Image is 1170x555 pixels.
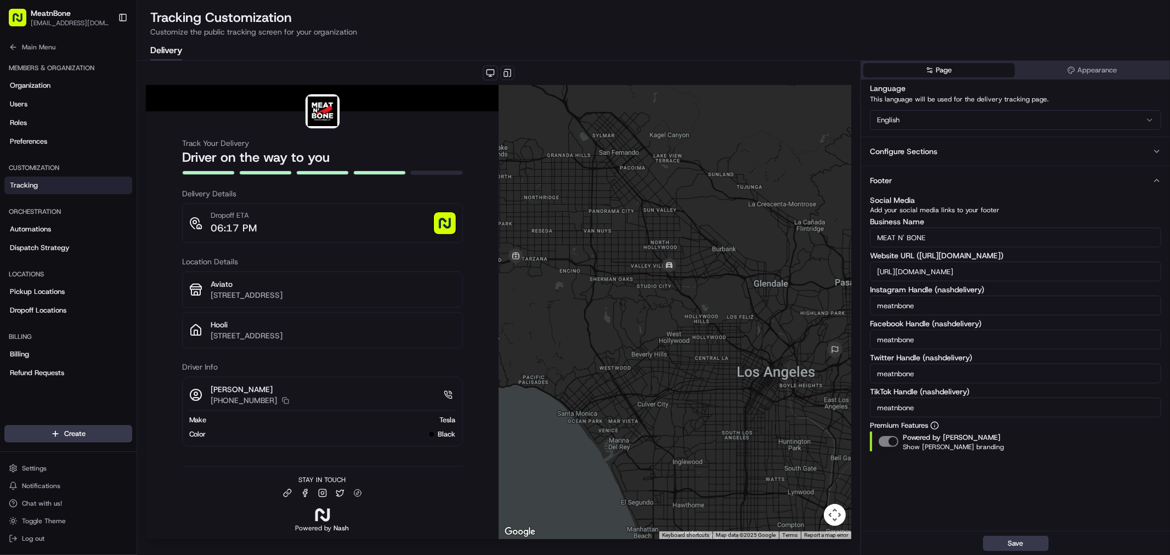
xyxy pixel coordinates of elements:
[983,536,1049,551] button: Save
[10,368,64,378] span: Refund Requests
[11,246,20,255] div: 📗
[11,105,31,124] img: 1736555255976-a54dd68f-1ca7-489b-9aae-adbdc363a1c4
[22,200,31,209] img: 1736555255976-a54dd68f-1ca7-489b-9aae-adbdc363a1c4
[903,443,1004,451] p: Show [PERSON_NAME] branding
[662,531,709,539] button: Keyboard shortcuts
[870,421,1161,431] label: Premium Features
[31,8,71,19] button: MeatnBone
[4,461,132,476] button: Settings
[211,220,257,236] p: 06:17 PM
[4,114,132,132] a: Roles
[29,71,181,82] input: Clear
[34,200,89,208] span: [PERSON_NAME]
[4,177,132,194] a: Tracking
[870,83,906,93] label: Language
[4,302,132,319] a: Dropoff Locations
[22,499,62,508] span: Chat with us!
[10,305,66,315] span: Dropoff Locations
[211,330,456,341] p: [STREET_ADDRESS]
[4,220,132,238] a: Automations
[4,346,132,363] a: Billing
[4,513,132,529] button: Toggle Theme
[22,482,60,490] span: Notifications
[4,77,132,94] a: Organization
[334,524,349,533] span: Nash
[4,531,132,546] button: Log out
[4,283,132,301] a: Pickup Locations
[308,97,337,126] img: logo-public_tracking_screen-MeatnBone-1688832125257.png
[4,478,132,494] button: Notifications
[434,212,456,234] img: photo_proof_of_delivery image
[11,143,74,151] div: Past conversations
[22,171,31,179] img: 1736555255976-a54dd68f-1ca7-489b-9aae-adbdc363a1c4
[10,99,27,109] span: Users
[861,137,1170,166] button: Configure Sections
[4,133,132,150] a: Preferences
[10,224,51,234] span: Automations
[150,42,182,60] button: Delivery
[863,63,1014,77] button: Page
[189,415,207,425] span: Make
[150,9,1157,26] h2: Tracking Customization
[49,105,180,116] div: Start new chat
[186,108,200,121] button: Start new chat
[22,534,44,543] span: Log out
[824,504,846,526] button: Map camera controls
[804,532,848,538] a: Report a map error
[104,245,176,256] span: API Documentation
[870,252,1161,259] label: Website URL ([URL][DOMAIN_NAME])
[903,433,1001,442] label: Powered by [PERSON_NAME]
[870,286,1161,293] label: Instagram Handle (nashdelivery)
[97,170,120,179] span: [DATE]
[211,395,278,406] p: [PHONE_NUMBER]
[4,59,132,77] div: Members & Organization
[4,4,114,31] button: MeatnBone[EMAIL_ADDRESS][DOMAIN_NAME]
[31,19,109,27] button: [EMAIL_ADDRESS][DOMAIN_NAME]
[4,95,132,113] a: Users
[22,464,47,473] span: Settings
[4,39,132,55] button: Main Menu
[4,265,132,283] div: Locations
[861,166,1170,195] button: Footer
[11,189,29,207] img: Jandy Espique
[109,272,133,280] span: Pylon
[296,524,349,533] h2: Powered by
[182,188,463,199] h3: Delivery Details
[438,429,456,439] span: Black
[91,170,95,179] span: •
[211,279,456,290] p: Aviato
[211,319,456,330] p: Hooli
[870,320,1161,327] label: Facebook Handle (nashdelivery)
[11,44,200,61] p: Welcome 👋
[11,11,33,33] img: Nash
[91,200,95,208] span: •
[182,138,463,149] h3: Track Your Delivery
[7,241,88,260] a: 📗Knowledge Base
[93,246,101,255] div: 💻
[4,364,132,382] a: Refund Requests
[10,137,47,146] span: Preferences
[10,118,27,128] span: Roles
[150,26,1157,37] p: Customize the public tracking screen for your organization
[299,475,346,484] h3: Stay in touch
[10,180,38,190] span: Tracking
[22,43,55,52] span: Main Menu
[861,195,1170,460] div: Footer
[870,95,1161,104] p: This language will be used for the delivery tracking page.
[716,532,776,538] span: Map data ©2025 Google
[4,328,132,346] div: Billing
[170,140,200,154] button: See all
[502,525,538,539] img: Google
[4,239,132,257] a: Dispatch Strategy
[10,287,65,297] span: Pickup Locations
[10,243,70,253] span: Dispatch Strategy
[870,146,937,157] div: Configure Sections
[182,256,463,267] h3: Location Details
[4,159,132,177] div: Customization
[23,105,43,124] img: 4920774857489_3d7f54699973ba98c624_72.jpg
[1017,63,1168,77] button: Appearance
[182,361,463,372] h3: Driver Info
[10,349,29,359] span: Billing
